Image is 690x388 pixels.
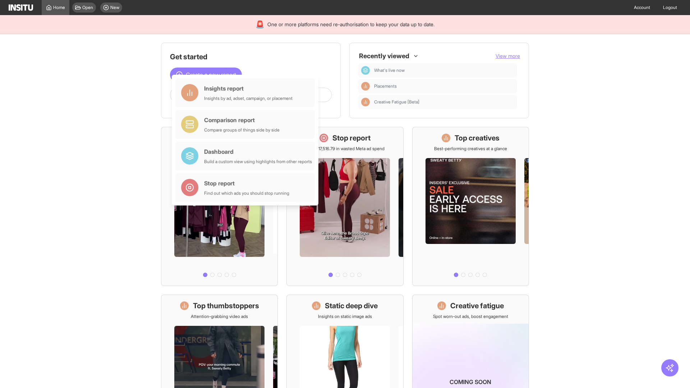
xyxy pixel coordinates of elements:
h1: Top thumbstoppers [193,301,259,311]
span: Home [53,5,65,10]
h1: Stop report [332,133,371,143]
p: Insights on static image ads [318,314,372,319]
img: Logo [9,4,33,11]
a: What's live nowSee all active ads instantly [161,127,278,286]
span: Placements [374,83,514,89]
span: Placements [374,83,397,89]
button: Create a new report [170,68,242,82]
span: One or more platforms need re-authorisation to keep your data up to date. [267,21,434,28]
div: Insights by ad, adset, campaign, or placement [204,96,293,101]
span: View more [496,53,520,59]
span: What's live now [374,68,405,73]
h1: Get started [170,52,332,62]
div: Stop report [204,179,289,188]
div: Find out which ads you should stop running [204,190,289,196]
span: Open [82,5,93,10]
div: Compare groups of things side by side [204,127,280,133]
div: Comparison report [204,116,280,124]
div: Insights [361,98,370,106]
a: Stop reportSave £17,516.79 in wasted Meta ad spend [286,127,403,286]
div: Build a custom view using highlights from other reports [204,159,312,165]
span: New [110,5,119,10]
span: What's live now [374,68,514,73]
div: Insights report [204,84,293,93]
div: Dashboard [204,147,312,156]
span: Create a new report [186,70,236,79]
a: Top creativesBest-performing creatives at a glance [412,127,529,286]
h1: Top creatives [455,133,500,143]
div: Dashboard [361,66,370,75]
p: Attention-grabbing video ads [191,314,248,319]
p: Save £17,516.79 in wasted Meta ad spend [305,146,385,152]
span: Creative Fatigue [Beta] [374,99,419,105]
div: 🚨 [256,19,264,29]
button: View more [496,52,520,60]
span: Creative Fatigue [Beta] [374,99,514,105]
p: Best-performing creatives at a glance [434,146,507,152]
div: Insights [361,82,370,91]
h1: Static deep dive [325,301,378,311]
